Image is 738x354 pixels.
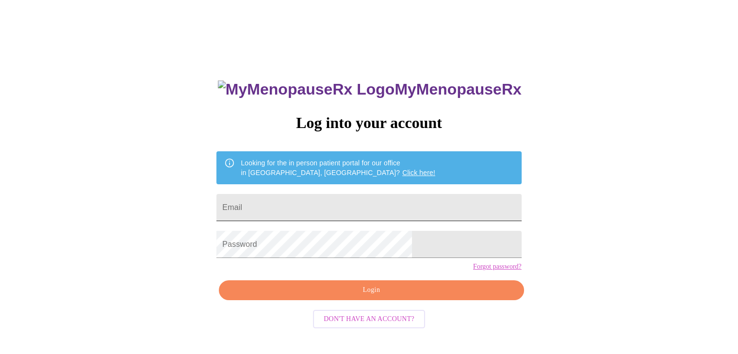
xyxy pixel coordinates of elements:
[219,280,524,300] button: Login
[402,169,435,177] a: Click here!
[313,310,425,329] button: Don't have an account?
[218,80,394,98] img: MyMenopauseRx Logo
[311,314,427,322] a: Don't have an account?
[324,313,414,325] span: Don't have an account?
[216,114,521,132] h3: Log into your account
[218,80,522,98] h3: MyMenopauseRx
[473,263,522,271] a: Forgot password?
[241,154,435,181] div: Looking for the in person patient portal for our office in [GEOGRAPHIC_DATA], [GEOGRAPHIC_DATA]?
[230,284,512,296] span: Login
